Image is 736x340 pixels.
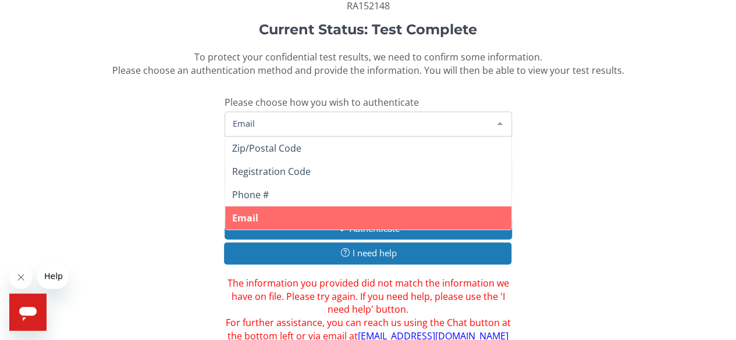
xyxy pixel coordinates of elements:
strong: Current Status: Test Complete [259,21,477,38]
iframe: Message from company [37,263,68,289]
button: I need help [224,242,511,264]
span: Please choose how you wish to authenticate [225,96,419,109]
span: Registration Code [232,165,311,178]
button: Authenticate [225,218,512,239]
span: Email [230,117,488,130]
iframe: Button to launch messaging window [9,294,47,331]
iframe: Close message [9,266,33,289]
span: Zip/Postal Code [232,142,301,155]
span: Phone # [232,188,269,201]
span: To protect your confidential test results, we need to confirm some information. Please choose an ... [112,51,624,77]
span: Email [232,212,258,224]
